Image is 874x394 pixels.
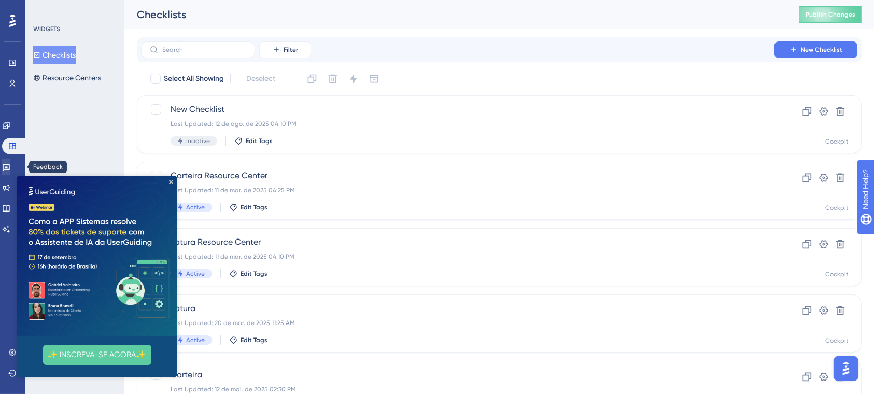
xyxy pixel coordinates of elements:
[24,3,65,15] span: Need Help?
[171,385,745,393] div: Last Updated: 12 de mai. de 2025 02:30 PM
[171,103,745,116] span: New Checklist
[33,46,76,64] button: Checklists
[137,7,773,22] div: Checklists
[229,270,267,278] button: Edit Tags
[171,369,745,381] span: Carteira
[171,170,745,182] span: Carteira Resource Center
[186,137,210,145] span: Inactive
[799,6,862,23] button: Publish Changes
[830,353,862,384] iframe: UserGuiding AI Assistant Launcher
[241,270,267,278] span: Edit Tags
[237,69,285,88] button: Deselect
[241,203,267,212] span: Edit Tags
[234,137,273,145] button: Edit Tags
[33,25,60,33] div: WIDGETS
[801,46,842,54] span: New Checklist
[164,73,224,85] span: Select All Showing
[259,41,311,58] button: Filter
[806,10,855,19] span: Publish Changes
[825,336,849,345] div: Cockpit
[825,270,849,278] div: Cockpit
[825,137,849,146] div: Cockpit
[186,336,205,344] span: Active
[186,270,205,278] span: Active
[241,336,267,344] span: Edit Tags
[171,302,745,315] span: Fatura
[825,204,849,212] div: Cockpit
[171,319,745,327] div: Last Updated: 20 de mar. de 2025 11:25 AM
[162,46,246,53] input: Search
[186,203,205,212] span: Active
[246,73,275,85] span: Deselect
[774,41,857,58] button: New Checklist
[171,120,745,128] div: Last Updated: 12 de ago. de 2025 04:10 PM
[171,236,745,248] span: Fatura Resource Center
[171,252,745,261] div: Last Updated: 11 de mar. de 2025 04:10 PM
[152,4,157,8] div: Close Preview
[171,186,745,194] div: Last Updated: 11 de mar. de 2025 04:25 PM
[33,68,101,87] button: Resource Centers
[246,137,273,145] span: Edit Tags
[284,46,298,54] span: Filter
[26,169,135,189] button: ✨ INSCREVA-SE AGORA✨
[229,203,267,212] button: Edit Tags
[229,336,267,344] button: Edit Tags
